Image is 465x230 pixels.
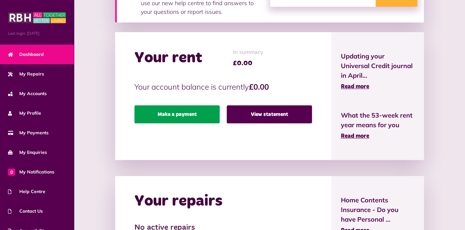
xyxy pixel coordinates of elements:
[134,105,220,123] a: Make a payment
[8,169,54,175] span: My Notifications
[8,71,44,77] span: My Repairs
[8,208,43,215] span: Contact Us
[134,81,312,93] p: Your account balance is currently
[134,49,202,67] h2: Your rent
[233,48,263,57] span: In summary
[8,188,45,195] span: Help Centre
[341,111,414,141] a: What the 53-week rent year means for you Read more
[8,168,15,175] span: 0
[134,192,223,211] h2: Your repairs
[8,90,47,97] span: My Accounts
[227,105,312,123] a: View statement
[8,31,66,36] span: Last login: [DATE]
[341,51,414,91] a: Updating your Universal Credit journal in April... Read more
[341,133,369,139] span: Read more
[341,84,369,90] span: Read more
[8,11,66,24] img: MyRBH
[341,111,414,130] span: What the 53-week rent year means for you
[8,51,44,58] span: Dashboard
[341,51,414,80] span: Updating your Universal Credit journal in April...
[8,129,49,136] span: My Payments
[8,149,47,156] span: My Enquiries
[249,82,269,92] strong: £0.00
[233,58,263,68] span: £0.00
[8,110,41,117] span: My Profile
[341,195,414,224] span: Home Contents Insurance - Do you have Personal ...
